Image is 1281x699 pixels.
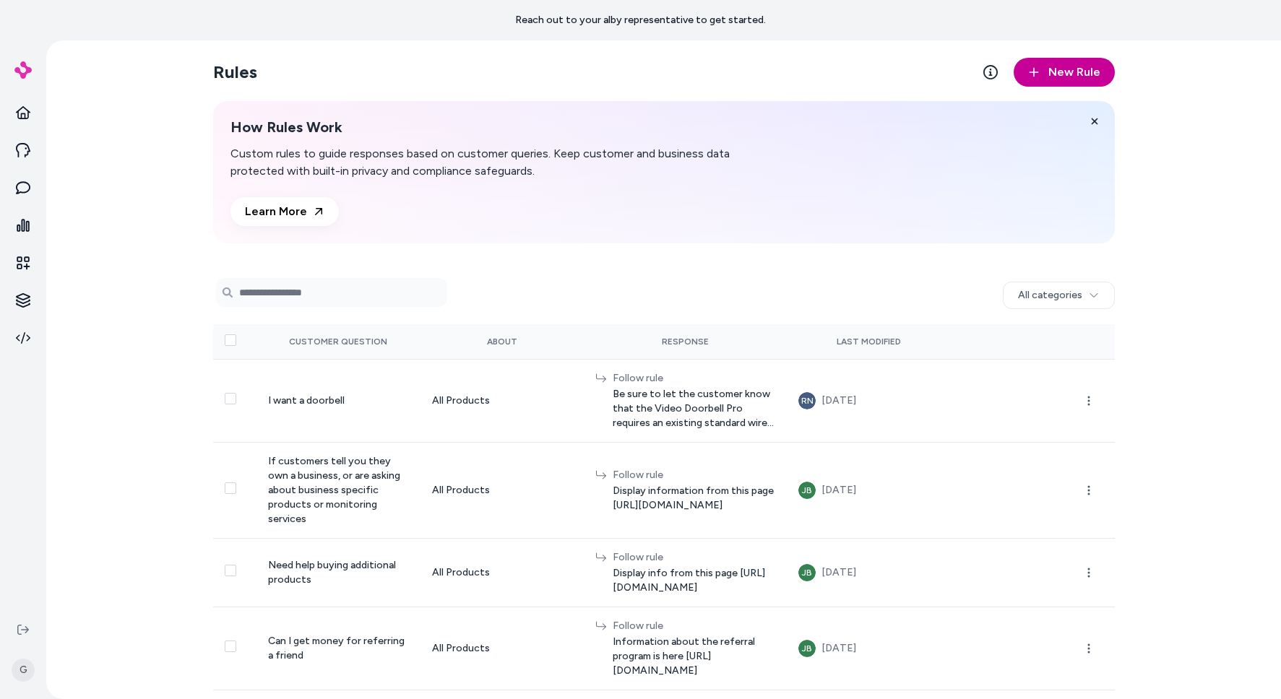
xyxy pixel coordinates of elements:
[798,336,939,347] div: Last Modified
[268,635,405,661] span: Can I get money for referring a friend
[432,394,573,408] div: All Products
[595,336,775,347] div: Response
[268,394,345,407] span: I want a doorbell
[798,640,816,657] button: JB
[225,334,236,346] button: Select all
[821,482,856,499] div: [DATE]
[821,392,856,409] div: [DATE]
[432,483,573,498] div: All Products
[225,393,236,404] button: Select row
[268,455,400,525] span: If customers tell you they own a business, or are asking about business specific products or moni...
[613,566,775,595] span: Display info from this page [URL][DOMAIN_NAME]
[613,387,775,430] span: Be sure to let the customer know that the Video Doorbell Pro requires an existing standard wired ...
[613,635,775,678] span: Information about the referral program is here [URL][DOMAIN_NAME]
[9,647,38,693] button: G
[12,659,35,682] span: G
[1003,282,1115,309] button: All categories
[225,641,236,652] button: Select row
[1048,64,1100,81] span: New Rule
[515,13,766,27] p: Reach out to your alby representative to get started.
[821,564,856,581] div: [DATE]
[14,61,32,79] img: alby Logo
[268,559,396,586] span: Need help buying additional products
[613,468,775,482] div: Follow rule
[613,371,775,386] div: Follow rule
[225,482,236,494] button: Select row
[432,565,573,580] div: All Products
[798,564,816,581] button: JB
[230,197,339,226] a: Learn More
[1014,58,1115,87] button: New Rule
[613,619,775,633] div: Follow rule
[230,118,785,136] h2: How Rules Work
[230,145,785,180] p: Custom rules to guide responses based on customer queries. Keep customer and business data protec...
[798,482,816,499] button: JB
[268,336,409,347] div: Customer Question
[613,550,775,565] div: Follow rule
[225,565,236,576] button: Select row
[613,484,775,513] span: Display information from this page [URL][DOMAIN_NAME]
[213,61,257,84] h2: Rules
[798,392,816,409] button: RN
[432,336,573,347] div: About
[821,640,856,657] div: [DATE]
[432,641,573,656] div: All Products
